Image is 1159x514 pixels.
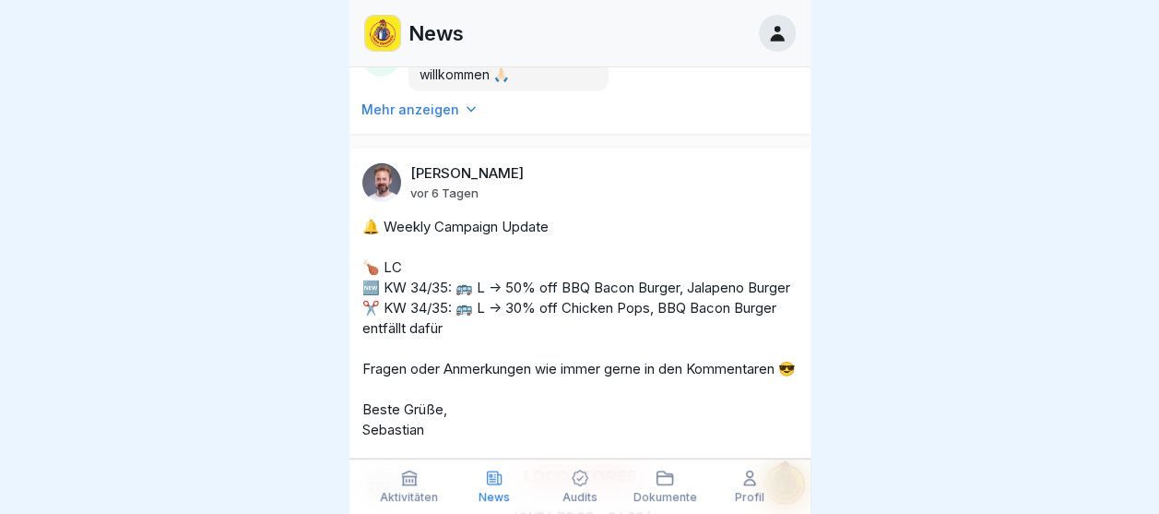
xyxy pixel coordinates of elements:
[408,21,464,45] p: News
[361,101,459,119] p: Mehr anzeigen
[410,185,479,200] p: vor 6 Tagen
[410,165,524,182] p: [PERSON_NAME]
[735,491,764,504] p: Profil
[562,491,597,504] p: Audits
[633,491,696,504] p: Dokumente
[365,16,400,51] img: loco.jpg
[479,491,510,504] p: News
[380,491,438,504] p: Aktivitäten
[362,217,798,440] p: 🔔 Weekly Campaign Update 🍗 LC 🆕 KW 34/35: 🚌 L -> 50% off BBQ Bacon Burger, Jalapeno Burger ✂️ KW ...
[420,66,597,84] p: willkommen 🙏🏻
